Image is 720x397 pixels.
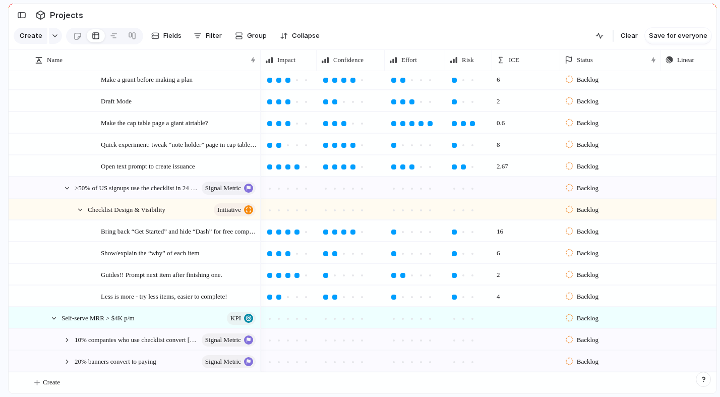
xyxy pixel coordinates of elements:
span: Save for everyone [649,31,707,41]
button: initiative [214,203,256,216]
button: Signal Metric [202,355,256,368]
button: Group [230,28,272,44]
span: Self-serve MRR > $4K p/m [62,312,135,323]
button: KPI [227,312,256,325]
span: Filter [206,31,222,41]
span: 2 [493,91,504,106]
span: Create [20,31,42,41]
span: Collapse [292,31,320,41]
span: KPI [230,311,241,325]
span: Draft Mode [101,95,132,106]
span: Create [43,377,60,387]
span: 4 [493,286,504,302]
span: Backlog [577,96,598,106]
span: Backlog [577,183,598,193]
span: Projects [48,6,85,24]
span: Backlog [577,75,598,85]
button: Save for everyone [645,28,711,44]
span: 6 [493,243,504,258]
span: Backlog [577,161,598,172]
span: 8 [493,134,504,150]
span: 6 [493,69,504,85]
span: Backlog [577,357,598,367]
span: Make the cap table page a giant airtable? [101,117,208,128]
span: Backlog [577,313,598,323]
span: Backlog [577,226,598,237]
span: Less is more - try less items, easier to complete! [101,290,227,302]
span: Confidence [333,55,364,65]
button: Clear [617,28,642,44]
button: Fields [147,28,186,44]
button: Collapse [276,28,324,44]
span: initiative [217,203,241,217]
span: Signal Metric [205,181,241,195]
span: 2 [493,264,504,280]
span: >50% of US signups use the checklist in 24 hours [75,182,199,193]
button: Signal Metric [202,333,256,347]
span: Checklist Design & Visibility [88,203,165,215]
span: Fields [163,31,182,41]
span: 10% companies who use checklist convert [DATE] [75,333,199,345]
span: 0.6 [493,112,509,128]
span: Risk [462,55,474,65]
span: Bring back “Get Started” and hide “Dash” for free companies [101,225,257,237]
span: Open text prompt to create issuance [101,160,195,172]
span: Make a grant before making a plan [101,73,193,85]
span: 16 [493,221,507,237]
span: Effort [401,55,417,65]
span: Quick experiment: tweak “note holder” page in cap table to “SAFEs & Notes” [101,138,257,150]
span: ICE [509,55,519,65]
span: Show/explain the “why” of each item [101,247,199,258]
span: Signal Metric [205,355,241,369]
span: Guides!! Prompt next item after finishing one. [101,268,222,280]
span: Signal Metric [205,333,241,347]
button: Filter [190,28,226,44]
span: Backlog [577,292,598,302]
span: Backlog [577,335,598,345]
span: Group [247,31,267,41]
span: Backlog [577,248,598,258]
span: Linear [677,55,694,65]
span: 2.67 [493,156,512,172]
span: Impact [277,55,295,65]
button: Create [14,28,47,44]
span: Name [47,55,63,65]
span: Backlog [577,205,598,215]
span: Backlog [577,118,598,128]
span: Status [577,55,593,65]
button: Signal Metric [202,182,256,195]
span: Clear [621,31,638,41]
span: 20% banners convert to paying [75,355,156,367]
span: Backlog [577,270,598,280]
span: Backlog [577,140,598,150]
